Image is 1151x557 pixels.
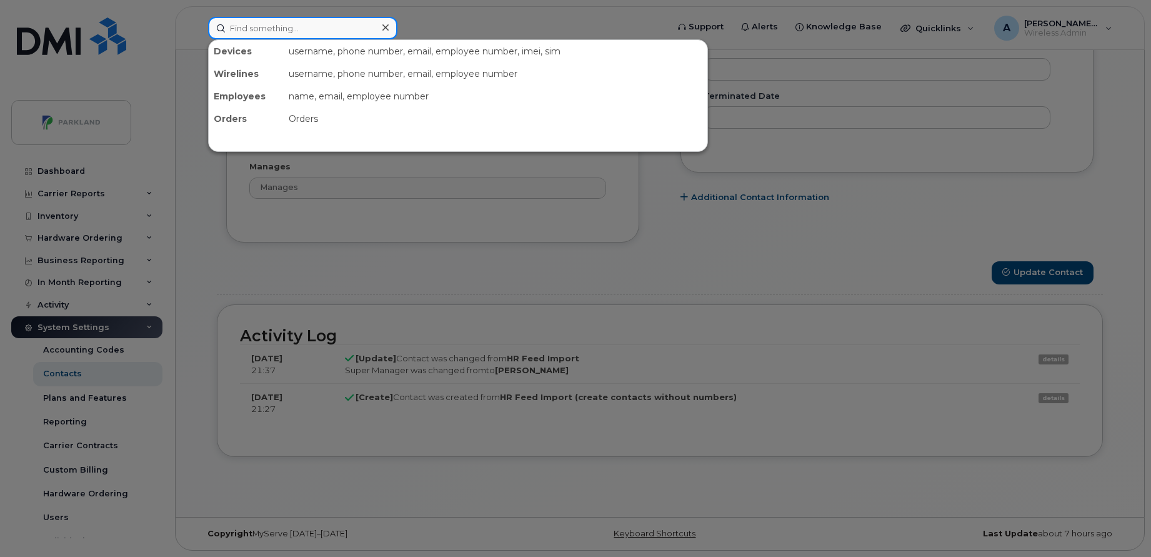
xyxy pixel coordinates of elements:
[209,85,284,108] div: Employees
[209,108,284,130] div: Orders
[209,40,284,63] div: Devices
[208,17,397,39] input: Find something...
[284,85,707,108] div: name, email, employee number
[284,108,707,130] div: Orders
[209,63,284,85] div: Wirelines
[284,63,707,85] div: username, phone number, email, employee number
[284,40,707,63] div: username, phone number, email, employee number, imei, sim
